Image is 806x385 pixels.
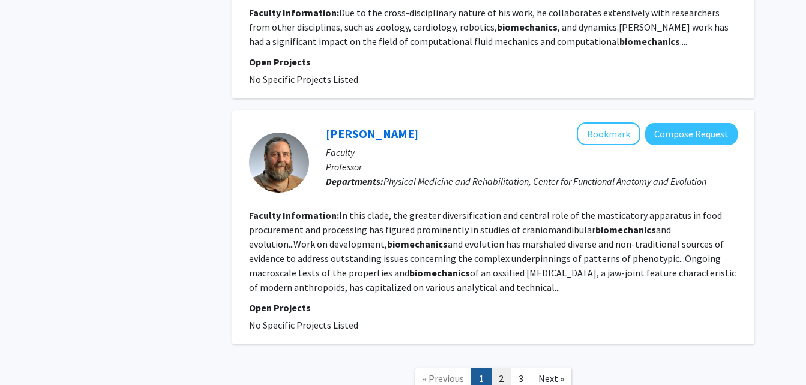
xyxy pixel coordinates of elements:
[619,35,680,47] b: biomechanics
[249,73,358,85] span: No Specific Projects Listed
[409,267,470,279] b: biomechanics
[383,175,706,187] span: Physical Medicine and Rehabilitation, Center for Functional Anatomy and Evolution
[645,123,738,145] button: Compose Request to Matthew Ravosa
[249,7,729,47] fg-read-more: Due to the cross-disciplinary nature of his work, he collaborates extensively with researchers fr...
[249,209,736,293] fg-read-more: In this clade, the greater diversification and central role of the masticatory apparatus in food ...
[249,209,339,221] b: Faculty Information:
[326,160,738,174] p: Professor
[249,319,358,331] span: No Specific Projects Listed
[595,224,656,236] b: biomechanics
[9,331,51,376] iframe: Chat
[497,21,558,33] b: biomechanics
[249,7,339,19] b: Faculty Information:
[387,238,448,250] b: biomechanics
[326,126,418,141] a: [PERSON_NAME]
[249,55,738,69] p: Open Projects
[538,372,564,384] span: Next »
[326,175,383,187] b: Departments:
[423,372,464,384] span: « Previous
[326,145,738,160] p: Faculty
[249,300,738,315] p: Open Projects
[577,122,640,145] button: Add Matthew Ravosa to Bookmarks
